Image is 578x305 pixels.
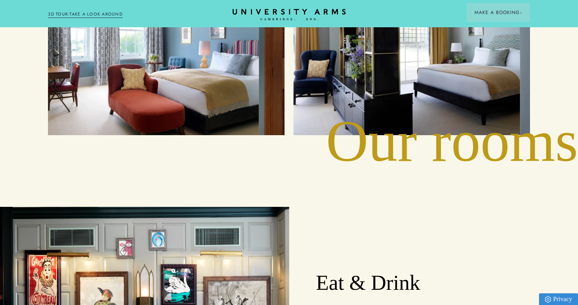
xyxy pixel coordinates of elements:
[467,3,530,22] button: Make a BookingArrow icon
[316,270,530,296] h2: Eat & Drink
[539,293,578,305] a: Privacy
[475,9,522,16] span: Make a Booking
[233,9,346,21] a: Home
[519,11,522,14] img: Arrow icon
[545,296,551,303] img: Privacy
[48,11,123,18] a: 3D TOUR:TAKE A LOOK AROUND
